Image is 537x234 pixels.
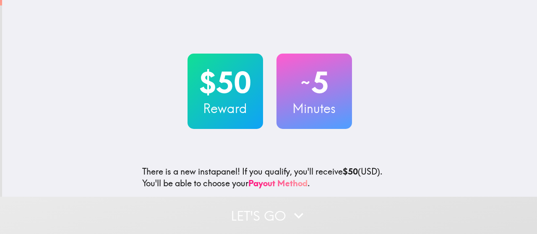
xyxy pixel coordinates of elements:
b: $50 [343,166,358,177]
a: Payout Method [248,178,308,188]
h3: Minutes [276,100,352,117]
p: If you qualify, you'll receive (USD) . You'll be able to choose your . [142,166,397,189]
h3: Reward [188,100,263,117]
span: There is a new instapanel! [142,166,240,177]
span: ~ [300,70,311,95]
h2: $50 [188,65,263,100]
h2: 5 [276,65,352,100]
